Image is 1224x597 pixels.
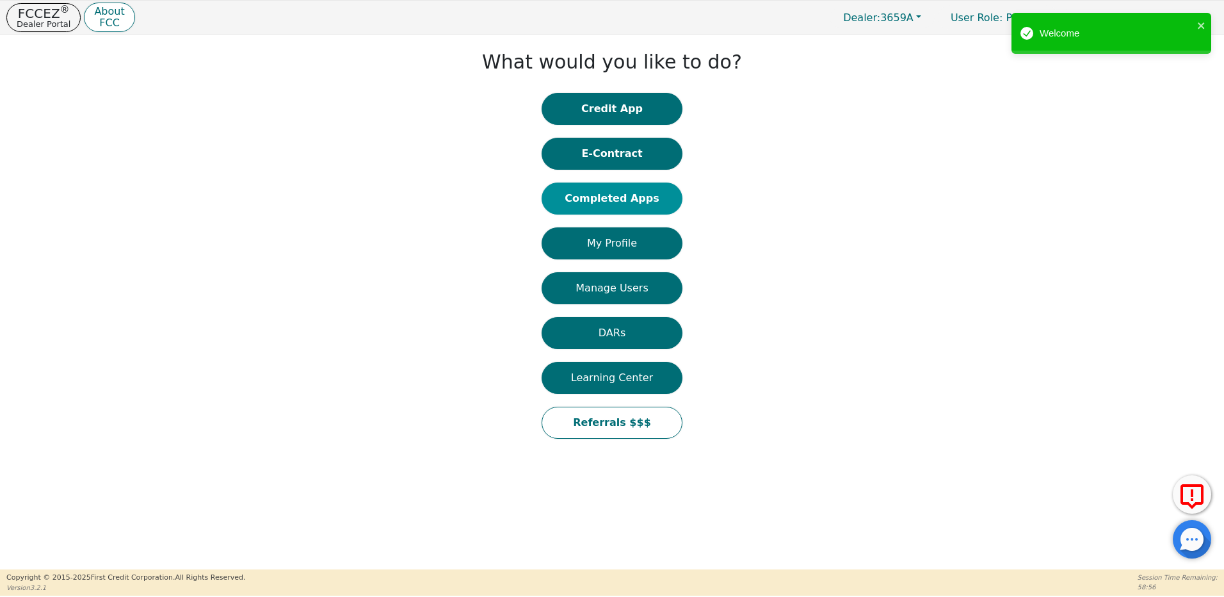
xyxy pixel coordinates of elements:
[542,138,682,170] button: E-Contract
[1061,8,1218,28] button: 3659A:[PERSON_NAME]
[542,272,682,304] button: Manage Users
[60,4,70,15] sup: ®
[938,5,1058,30] p: Primary
[542,407,682,439] button: Referrals $$$
[482,51,742,74] h1: What would you like to do?
[94,6,124,17] p: About
[17,7,70,20] p: FCCEZ
[1040,26,1193,41] div: Welcome
[84,3,134,33] button: AboutFCC
[843,12,880,24] span: Dealer:
[94,18,124,28] p: FCC
[830,8,935,28] button: Dealer:3659A
[6,583,245,593] p: Version 3.2.1
[1138,582,1218,592] p: 58:56
[542,183,682,215] button: Completed Apps
[542,93,682,125] button: Credit App
[1138,573,1218,582] p: Session Time Remaining:
[938,5,1058,30] a: User Role: Primary
[542,317,682,349] button: DARs
[17,20,70,28] p: Dealer Portal
[542,227,682,259] button: My Profile
[6,3,81,32] button: FCCEZ®Dealer Portal
[175,573,245,582] span: All Rights Reserved.
[843,12,914,24] span: 3659A
[1173,475,1211,514] button: Report Error to FCC
[1197,18,1206,33] button: close
[951,12,1003,24] span: User Role :
[6,573,245,584] p: Copyright © 2015- 2025 First Credit Corporation.
[542,362,682,394] button: Learning Center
